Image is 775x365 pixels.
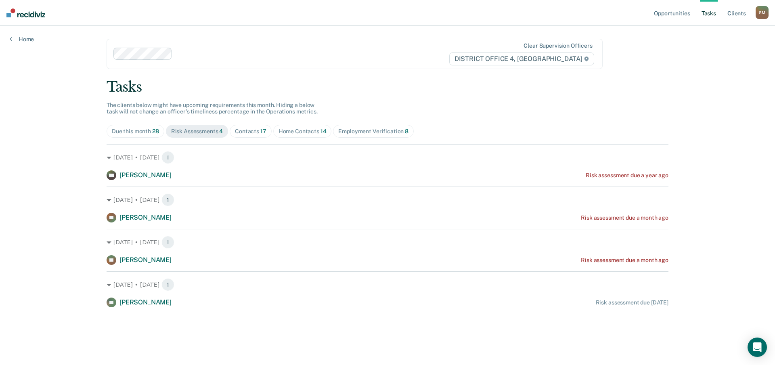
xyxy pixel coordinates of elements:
span: [PERSON_NAME] [119,171,172,179]
div: Risk assessment due a month ago [581,257,668,264]
span: 4 [219,128,223,134]
div: [DATE] • [DATE] 1 [107,236,668,249]
div: Tasks [107,79,668,95]
span: [PERSON_NAME] [119,298,172,306]
span: [PERSON_NAME] [119,214,172,221]
div: Risk Assessments [171,128,223,135]
div: Clear supervision officers [524,42,592,49]
div: [DATE] • [DATE] 1 [107,278,668,291]
span: 1 [161,193,174,206]
a: Home [10,36,34,43]
span: The clients below might have upcoming requirements this month. Hiding a below task will not chang... [107,102,318,115]
span: [PERSON_NAME] [119,256,172,264]
div: Due this month [112,128,159,135]
span: 8 [405,128,408,134]
span: 1 [161,151,174,164]
img: Recidiviz [6,8,45,17]
span: 14 [320,128,327,134]
div: Risk assessment due [DATE] [596,299,668,306]
span: 28 [152,128,159,134]
span: 17 [260,128,266,134]
div: Employment Verification [338,128,408,135]
div: Risk assessment due a year ago [586,172,668,179]
span: DISTRICT OFFICE 4, [GEOGRAPHIC_DATA] [449,52,594,65]
div: [DATE] • [DATE] 1 [107,193,668,206]
div: S M [756,6,769,19]
div: Open Intercom Messenger [748,338,767,357]
div: Risk assessment due a month ago [581,214,668,221]
div: Contacts [235,128,266,135]
span: 1 [161,278,174,291]
span: 1 [161,236,174,249]
div: Home Contacts [279,128,327,135]
div: [DATE] • [DATE] 1 [107,151,668,164]
button: SM [756,6,769,19]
